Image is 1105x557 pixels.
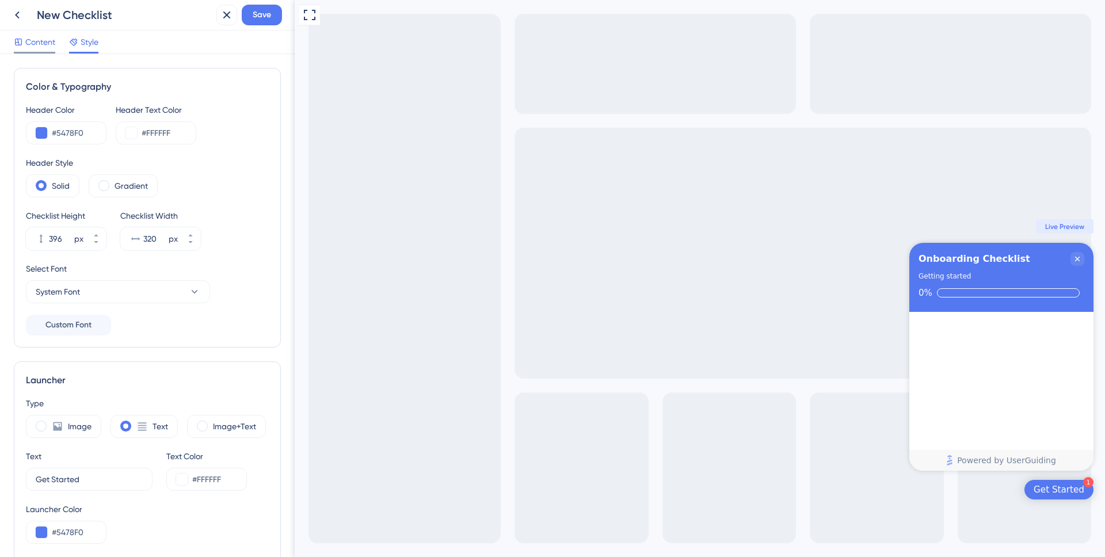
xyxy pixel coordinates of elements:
span: System Font [36,285,80,299]
div: Footer [615,450,799,471]
div: Checklist Width [120,209,201,223]
div: Onboarding Checklist [624,252,736,266]
span: Style [81,35,98,49]
button: px [180,227,201,239]
div: Header Text Color [116,103,196,117]
div: Type [26,396,269,410]
div: px [74,232,83,246]
div: Text Color [166,449,247,463]
div: Checklist Container [615,243,799,471]
label: Gradient [115,179,148,193]
button: Custom Font [26,315,111,335]
button: px [180,239,201,250]
div: Header Style [26,156,269,170]
div: Checklist progress: 0% [624,288,790,298]
span: Live Preview [750,222,790,231]
div: Header Color [26,103,106,117]
div: Getting started [624,270,676,282]
label: Image+Text [213,419,256,433]
div: Text [26,449,41,463]
div: Checklist Height [26,209,106,223]
input: px [143,232,166,246]
span: Custom Font [45,318,92,332]
div: Open Get Started checklist, remaining modules: 1 [730,480,799,499]
span: Content [25,35,55,49]
input: Get Started [36,473,143,486]
div: New Checklist [37,7,212,23]
label: Text [153,419,168,433]
div: Color & Typography [26,80,269,94]
div: Launcher [26,373,269,387]
div: Select Font [26,262,269,276]
div: Checklist items [615,312,799,449]
div: Close Checklist [776,252,790,266]
div: 1 [788,477,799,487]
label: Image [68,419,92,433]
div: 0% [624,288,638,298]
span: Powered by UserGuiding [662,453,761,467]
label: Solid [52,179,70,193]
input: px [49,232,72,246]
button: px [86,239,106,250]
button: System Font [26,280,210,303]
span: Save [253,8,271,22]
div: Get Started [739,484,790,495]
div: px [169,232,178,246]
div: Launcher Color [26,502,106,516]
button: Save [242,5,282,25]
button: px [86,227,106,239]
